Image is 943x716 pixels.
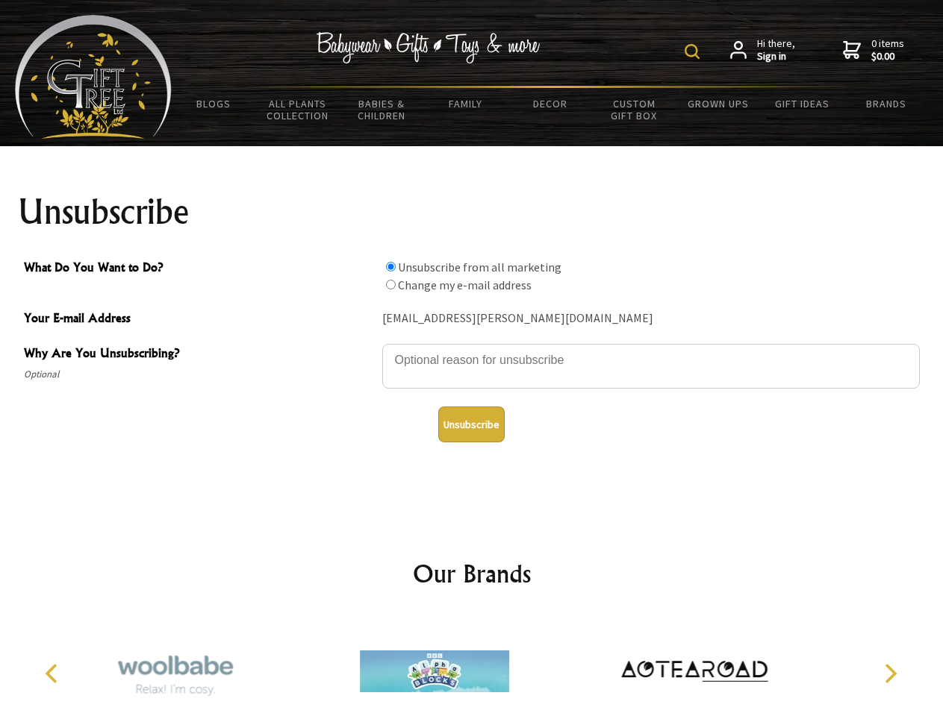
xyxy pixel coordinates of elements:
[843,37,904,63] a: 0 items$0.00
[386,280,396,289] input: What Do You Want to Do?
[172,88,256,119] a: BLOGS
[871,37,904,63] span: 0 items
[382,344,920,389] textarea: Why Are You Unsubscribing?
[256,88,340,131] a: All Plants Collection
[30,556,914,591] h2: Our Brands
[24,365,375,383] span: Optional
[24,309,375,330] span: Your E-mail Address
[15,15,172,139] img: Babyware - Gifts - Toys and more...
[871,50,904,63] strong: $0.00
[24,344,375,365] span: Why Are You Unsubscribing?
[760,88,844,119] a: Gift Ideas
[340,88,424,131] a: Babies & Children
[757,50,795,63] strong: Sign in
[398,277,532,292] label: Change my e-mail address
[317,32,541,63] img: Babywear - Gifts - Toys & more
[508,88,592,119] a: Decor
[424,88,508,119] a: Family
[18,194,926,230] h1: Unsubscribe
[37,657,70,690] button: Previous
[592,88,676,131] a: Custom Gift Box
[730,37,795,63] a: Hi there,Sign in
[386,262,396,271] input: What Do You Want to Do?
[874,657,906,690] button: Next
[757,37,795,63] span: Hi there,
[382,307,920,330] div: [EMAIL_ADDRESS][PERSON_NAME][DOMAIN_NAME]
[685,44,700,59] img: product search
[844,88,929,119] a: Brands
[398,260,561,274] label: Unsubscribe from all marketing
[438,406,505,442] button: Unsubscribe
[24,258,375,280] span: What Do You Want to Do?
[676,88,760,119] a: Grown Ups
